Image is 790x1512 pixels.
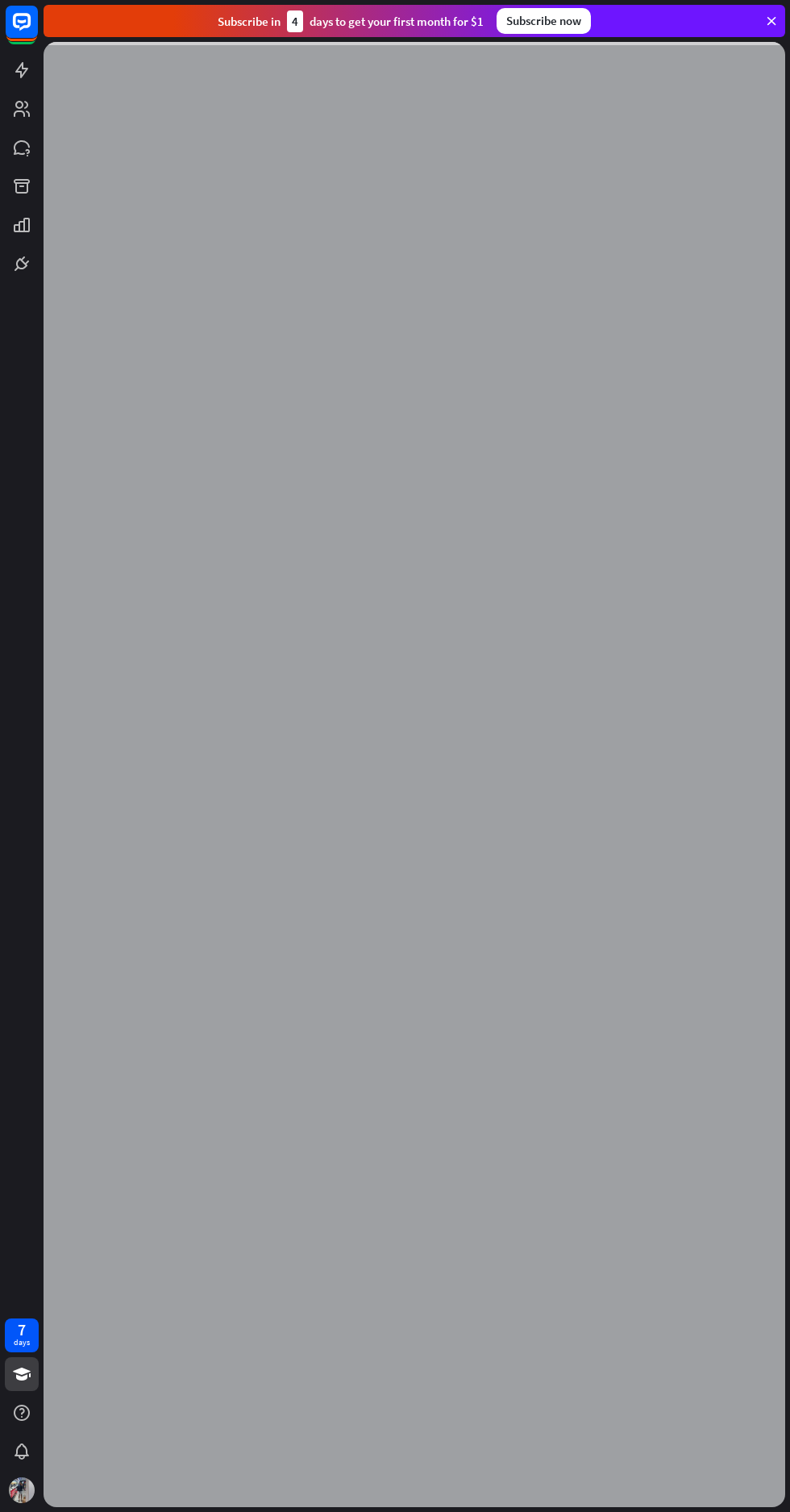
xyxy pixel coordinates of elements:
div: Subscribe now [497,8,591,34]
a: 7 days [5,1318,39,1352]
div: days [14,1337,30,1348]
div: 7 [18,1322,26,1337]
div: 4 [287,10,303,32]
div: Subscribe in days to get your first month for $1 [218,10,484,32]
